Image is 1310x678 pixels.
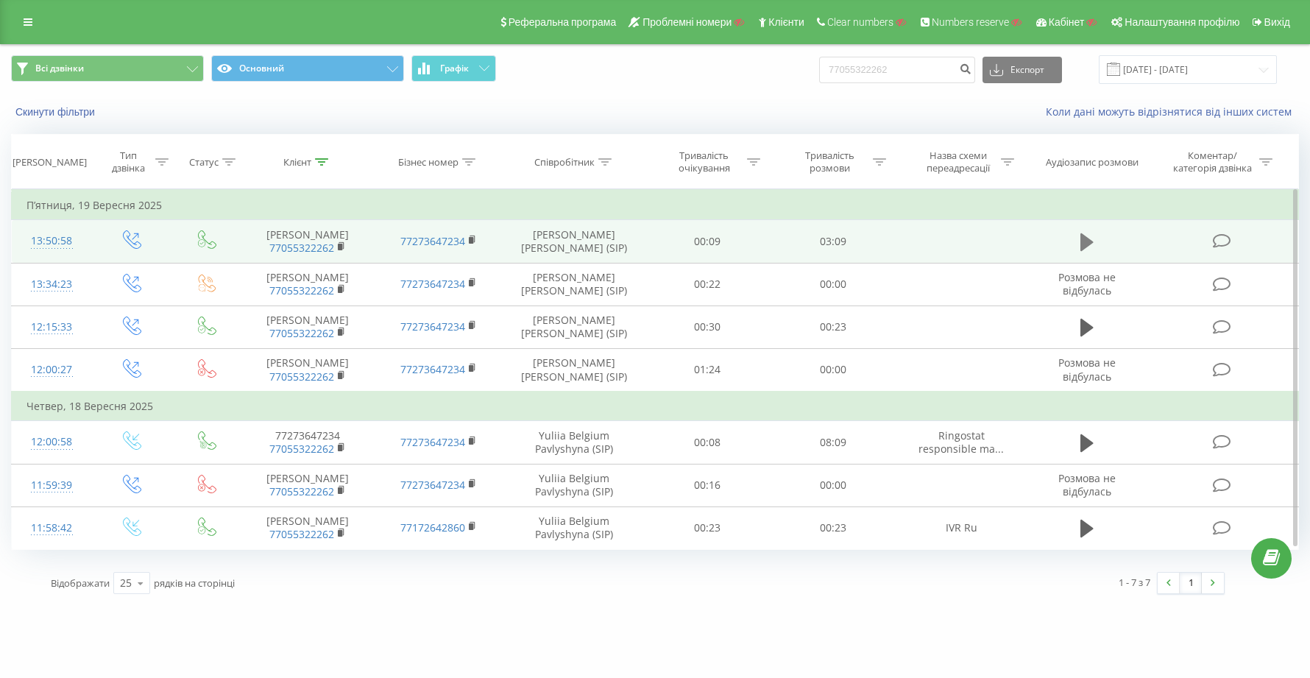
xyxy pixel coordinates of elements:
td: 01:24 [645,348,771,392]
td: 00:09 [645,220,771,263]
span: рядків на сторінці [154,576,235,590]
button: Графік [411,55,496,82]
div: 25 [120,576,132,590]
a: 77055322262 [269,283,334,297]
div: 11:59:39 [26,471,77,500]
a: 77055322262 [269,326,334,340]
div: 12:15:33 [26,313,77,342]
a: 77273647234 [400,234,465,248]
div: 11:58:42 [26,514,77,543]
span: Ringostat responsible ma... [918,428,1004,456]
div: Тривалість очікування [665,149,743,174]
td: 00:00 [771,464,896,506]
div: Тривалість розмови [790,149,869,174]
a: 77172642860 [400,520,465,534]
span: Графік [440,63,469,74]
td: Yuliia Belgium Pavlyshyna (SIP) [504,506,645,549]
a: 77055322262 [269,241,334,255]
span: Проблемні номери [642,16,732,28]
div: 13:34:23 [26,270,77,299]
td: [PERSON_NAME] [PERSON_NAME] (SIP) [504,220,645,263]
div: 1 - 7 з 7 [1119,575,1150,590]
span: Розмова не відбулась [1058,356,1116,383]
td: 00:08 [645,421,771,464]
button: Експорт [982,57,1062,83]
span: Всі дзвінки [35,63,84,74]
td: [PERSON_NAME] [243,348,374,392]
div: Клієнт [283,156,311,169]
td: [PERSON_NAME] [243,220,374,263]
td: 00:23 [645,506,771,549]
td: 00:16 [645,464,771,506]
td: [PERSON_NAME] [243,306,374,348]
a: 77273647234 [400,362,465,376]
a: 77055322262 [269,527,334,541]
div: 13:50:58 [26,227,77,255]
td: 00:00 [771,348,896,392]
span: Numbers reserve [932,16,1009,28]
span: Розмова не відбулась [1058,471,1116,498]
td: 77273647234 [243,421,374,464]
a: 77273647234 [400,277,465,291]
span: Налаштування профілю [1125,16,1239,28]
span: Clear numbers [827,16,893,28]
td: 00:22 [645,263,771,306]
td: Четвер, 18 Вересня 2025 [12,392,1299,421]
span: Вихід [1264,16,1290,28]
a: 77055322262 [269,484,334,498]
button: Основний [211,55,404,82]
td: [PERSON_NAME] [PERSON_NAME] (SIP) [504,263,645,306]
td: П’ятниця, 19 Вересня 2025 [12,191,1299,220]
span: Реферальна програма [509,16,617,28]
span: Клієнти [768,16,804,28]
div: 12:00:58 [26,428,77,456]
td: 00:23 [771,506,896,549]
div: Тип дзвінка [105,149,152,174]
div: 12:00:27 [26,356,77,384]
a: 77055322262 [269,370,334,384]
div: Назва схеми переадресації [918,149,997,174]
td: [PERSON_NAME] [PERSON_NAME] (SIP) [504,348,645,392]
div: Бізнес номер [398,156,458,169]
a: 77055322262 [269,442,334,456]
div: Статус [189,156,219,169]
a: 77273647234 [400,478,465,492]
button: Скинути фільтри [11,105,102,119]
div: Співробітник [534,156,595,169]
td: Yuliia Belgium Pavlyshyna (SIP) [504,464,645,506]
td: [PERSON_NAME] [243,464,374,506]
td: [PERSON_NAME] [PERSON_NAME] (SIP) [504,306,645,348]
td: 08:09 [771,421,896,464]
a: 1 [1180,573,1202,593]
div: Аудіозапис розмови [1046,156,1139,169]
td: [PERSON_NAME] [243,506,374,549]
span: Кабінет [1049,16,1085,28]
td: 00:23 [771,306,896,348]
div: Коментар/категорія дзвінка [1169,149,1256,174]
td: 00:00 [771,263,896,306]
span: Відображати [51,576,110,590]
div: [PERSON_NAME] [13,156,87,169]
td: Yuliia Belgium Pavlyshyna (SIP) [504,421,645,464]
a: 77273647234 [400,435,465,449]
td: 03:09 [771,220,896,263]
span: Розмова не відбулась [1058,270,1116,297]
td: 00:30 [645,306,771,348]
a: 77273647234 [400,319,465,333]
input: Пошук за номером [819,57,975,83]
a: Коли дані можуть відрізнятися вiд інших систем [1046,105,1299,119]
button: Всі дзвінки [11,55,204,82]
td: [PERSON_NAME] [243,263,374,306]
td: IVR Ru [896,506,1027,549]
